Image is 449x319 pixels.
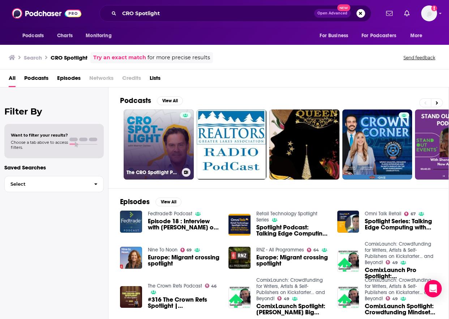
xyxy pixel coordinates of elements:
button: open menu [405,29,432,43]
span: ComixLaunch Spotlight: Crowdfunding Mindset Shifts Worth $50K with [PERSON_NAME] [365,303,437,315]
span: Choose a tab above to access filters. [11,140,68,150]
span: 46 [211,285,217,288]
svg: Add a profile image [431,5,437,11]
a: The Crown Refs Podcast [148,283,202,289]
button: open menu [315,29,357,43]
a: Omni Talk Retail [365,211,401,217]
h3: Search [24,54,42,61]
a: ComixLaunch: Crowdfunding for Writers, Artists & Self-Publishers on Kickstarter... and Beyond! [365,277,433,302]
img: Spotlight Podcast: Talking Edge Computing with Rigado CRO Kevin Tate [228,214,251,236]
span: 69 [187,249,192,252]
a: The CRO Spotlight Podcast [124,109,194,180]
h2: Episodes [120,197,150,206]
span: Open Advanced [317,12,347,15]
a: Show notifications dropdown [401,7,412,20]
img: Europe: Migrant crossing spotlight [228,247,251,269]
span: 49 [392,297,398,301]
span: Spotlight Podcast: Talking Edge Computing with [PERSON_NAME] [PERSON_NAME] [256,224,329,237]
a: 49 [386,296,398,301]
span: 67 [411,212,416,216]
a: ComixLaunch: Crowdfunding for Writers, Artists & Self-Publishers on Kickstarter... and Beyond! [365,241,433,266]
button: Open AdvancedNew [314,9,351,18]
button: open menu [357,29,407,43]
a: 64 [307,248,319,252]
a: Retail Technology Spotlight Series [256,211,317,223]
span: ComixLaunch Pro Spotlight: [PERSON_NAME] Keys to Crowdfunding Success [365,267,437,279]
button: View All [157,96,183,105]
a: All [9,72,16,87]
a: Europe: Migrant crossing spotlight [256,254,329,267]
p: Saved Searches [4,164,104,171]
button: Select [4,176,104,192]
a: Episode 18 : Interview with Lisa Pettigrew of CRO Syndicate – SelectUSA Spotlight [148,218,220,230]
span: Monitoring [86,31,111,41]
a: Europe: Migrant crossing spotlight [148,254,220,267]
img: Podchaser - Follow, Share and Rate Podcasts [12,7,81,20]
a: RNZ - All Programmes [256,247,304,253]
a: ComixLaunch: Crowdfunding for Writers, Artists & Self-Publishers on Kickstarter... and Beyond! [256,277,325,302]
a: Lists [150,72,161,87]
a: Charts [52,29,77,43]
span: Spotlight Series: Talking Edge Computing with [PERSON_NAME] [PERSON_NAME] [365,218,437,230]
h2: Filter By [4,106,104,117]
div: Search podcasts, credits, & more... [99,5,371,22]
span: 64 [313,249,319,252]
span: ComixLaunch Spotlight: [PERSON_NAME] Big Swing at a Crossover Kickstarter Series [256,303,329,315]
span: for more precise results [147,53,210,62]
div: Open Intercom Messenger [424,280,442,297]
a: ComixLaunch Spotlight: Sam Johnson’s Big Swing at a Crossover Kickstarter Series [256,303,329,315]
span: For Business [320,31,348,41]
span: 49 [284,297,289,301]
span: For Podcasters [362,31,396,41]
a: Podcasts [24,72,48,87]
img: ComixLaunch Spotlight: Crowdfunding Mindset Shifts Worth $50K with George O’Connor [337,286,359,309]
img: ComixLaunch Spotlight: Sam Johnson’s Big Swing at a Crossover Kickstarter Series [228,286,251,309]
img: Episode 18 : Interview with Lisa Pettigrew of CRO Syndicate – SelectUSA Spotlight [120,211,142,233]
a: EpisodesView All [120,197,181,206]
a: Spotlight Podcast: Talking Edge Computing with Rigado CRO Kevin Tate [256,224,329,237]
a: PodcastsView All [120,96,183,105]
a: Spotlight Series: Talking Edge Computing with Rigado CRO Kevin Tate [365,218,437,230]
img: Europe: Migrant crossing spotlight [120,247,142,269]
img: ComixLaunch Pro Spotlight: Amrit Birdi’s Keys to Crowdfunding Success [337,250,359,272]
img: #316 The Crown Refs Spotlight | Janice Elgedawy | April 2023 [120,286,142,308]
a: Try an exact match [93,53,146,62]
span: Podcasts [22,31,44,41]
h3: The CRO Spotlight Podcast [127,169,179,176]
input: Search podcasts, credits, & more... [119,8,314,19]
button: Show profile menu [421,5,437,21]
h2: Podcasts [120,96,151,105]
a: 49 [277,296,289,301]
img: Spotlight Series: Talking Edge Computing with Rigado CRO Kevin Tate [337,211,359,233]
a: 46 [205,284,217,288]
span: Logged in as patiencebaldacci [421,5,437,21]
a: #316 The Crown Refs Spotlight | Janice Elgedawy | April 2023 [148,297,220,309]
button: open menu [81,29,121,43]
span: Networks [89,72,114,87]
span: More [410,31,423,41]
a: Nine To Noon [148,247,178,253]
a: ComixLaunch Spotlight: Crowdfunding Mindset Shifts Worth $50K with George O’Connor [365,303,437,315]
span: Episode 18 : Interview with [PERSON_NAME] of CRO Syndicate – SelectUSA Spotlight [148,218,220,230]
span: New [337,4,350,11]
span: 49 [392,261,398,264]
a: Episodes [57,72,81,87]
a: Fedtrade® Podcast [148,211,192,217]
a: 49 [386,260,398,264]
